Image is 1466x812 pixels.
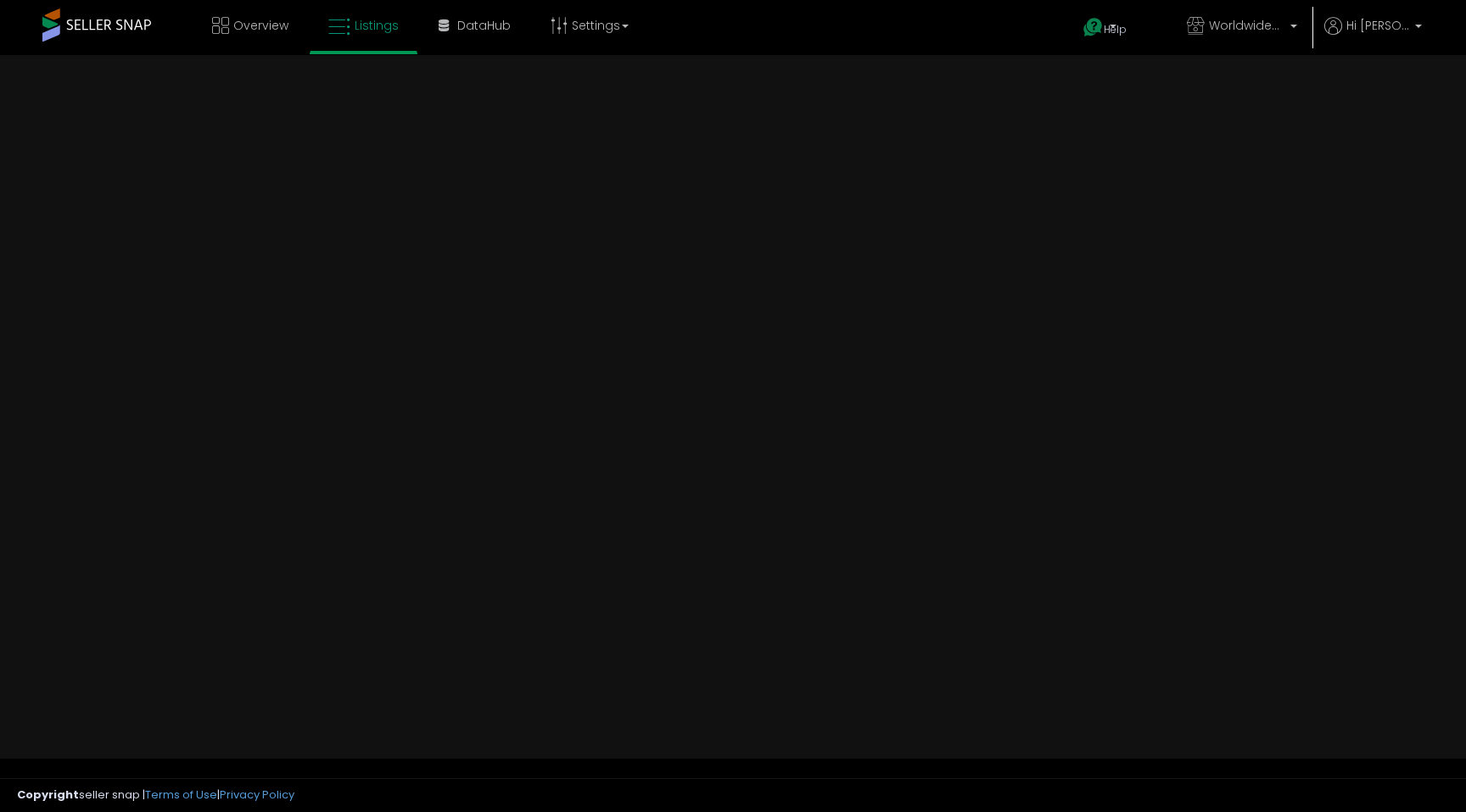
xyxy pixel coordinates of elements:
span: DataHub [457,17,511,34]
a: Help [1070,4,1160,55]
span: Listings [355,17,399,34]
i: Get Help [1083,17,1104,38]
span: WorldwideSuperStore [1209,17,1285,34]
span: Hi [PERSON_NAME] [1346,17,1410,34]
span: Overview [233,17,288,34]
span: Help [1104,22,1127,36]
a: Hi [PERSON_NAME] [1324,17,1422,55]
